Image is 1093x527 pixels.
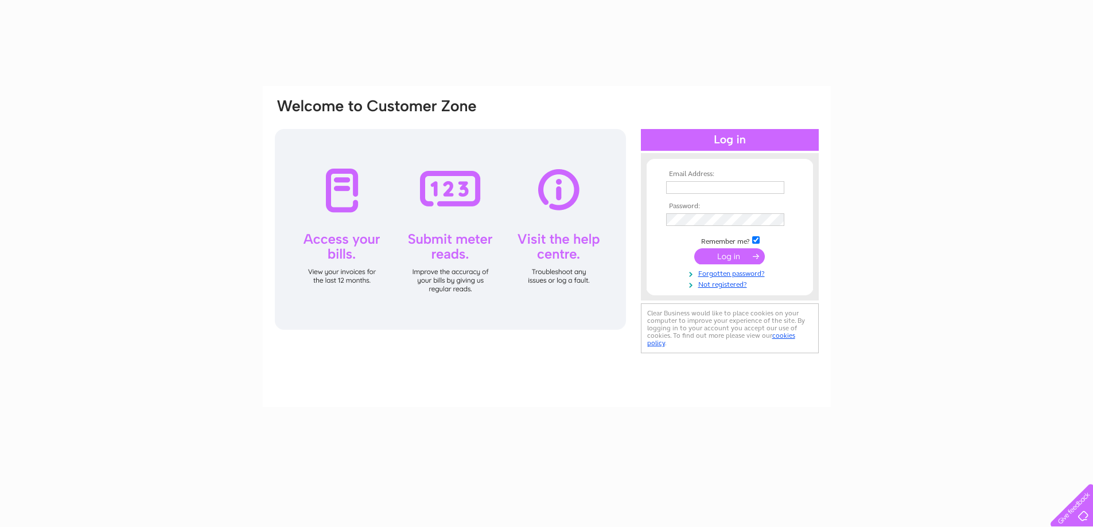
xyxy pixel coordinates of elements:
[647,331,795,347] a: cookies policy
[663,235,796,246] td: Remember me?
[641,303,819,353] div: Clear Business would like to place cookies on your computer to improve your experience of the sit...
[663,170,796,178] th: Email Address:
[663,202,796,210] th: Password:
[694,248,765,264] input: Submit
[666,278,796,289] a: Not registered?
[666,267,796,278] a: Forgotten password?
